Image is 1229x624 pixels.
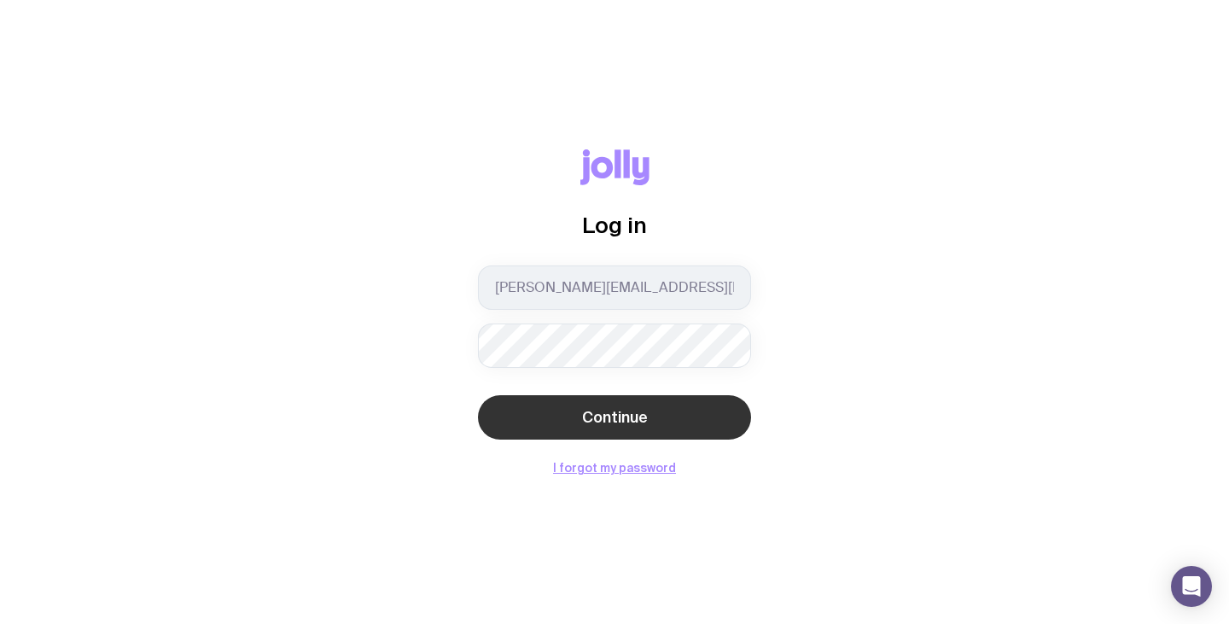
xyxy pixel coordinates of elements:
span: Log in [582,213,647,237]
input: you@email.com [478,265,751,310]
button: Continue [478,395,751,440]
button: I forgot my password [553,461,676,475]
span: Continue [582,407,648,428]
div: Open Intercom Messenger [1171,566,1212,607]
